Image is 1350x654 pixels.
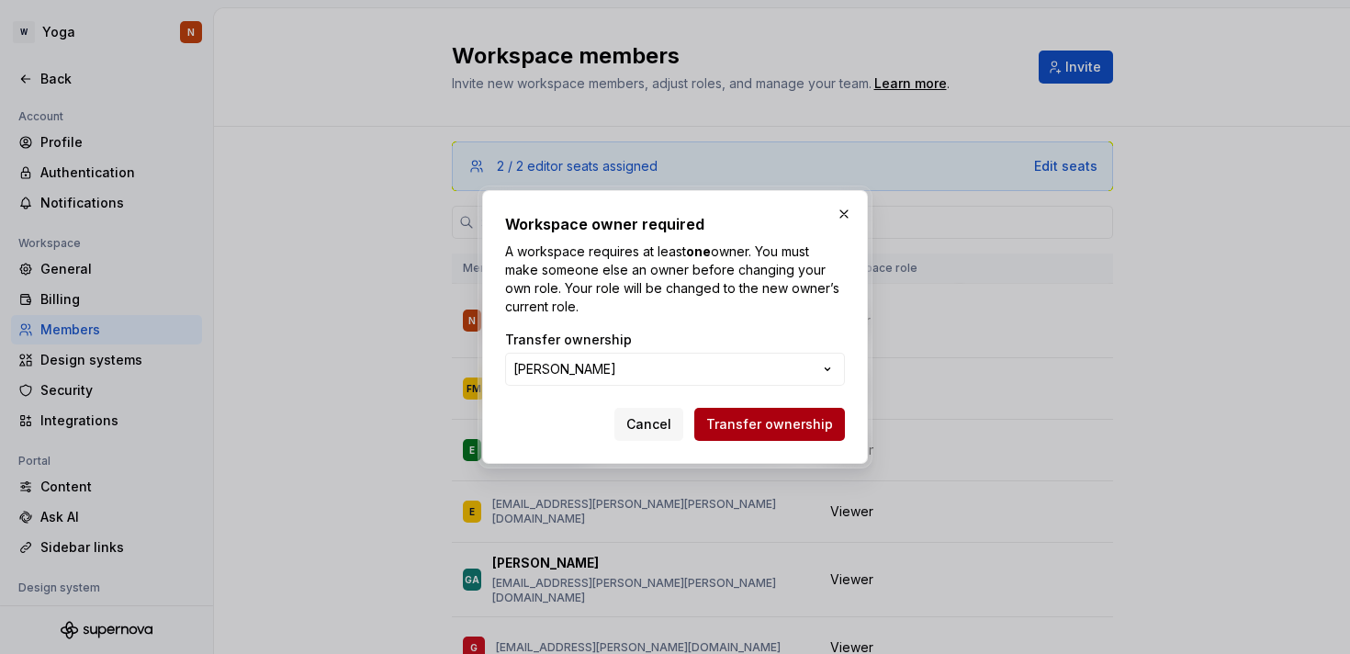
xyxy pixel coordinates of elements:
span: Cancel [626,415,671,434]
h2: Workspace owner required [505,213,845,235]
button: Transfer ownership [694,408,845,441]
p: A workspace requires at least owner. You must make someone else an owner before changing your own... [505,242,845,316]
label: Transfer ownership [505,331,632,349]
span: [PERSON_NAME] [513,361,616,377]
button: [PERSON_NAME] [505,353,845,386]
button: Cancel [614,408,683,441]
strong: one [686,243,711,259]
span: Transfer ownership [706,415,833,434]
